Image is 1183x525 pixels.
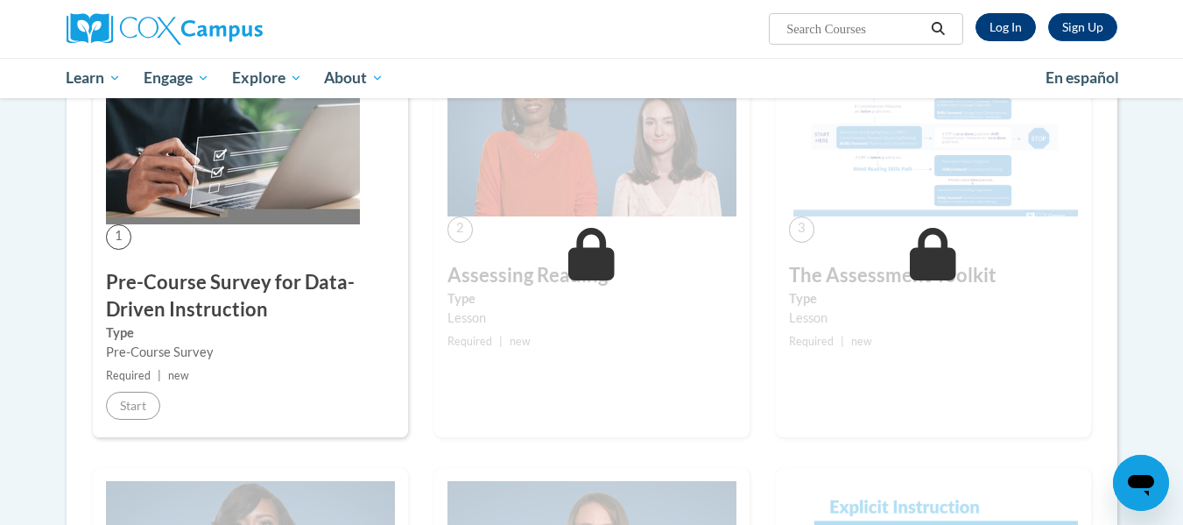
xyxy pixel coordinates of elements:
div: Pre-Course Survey [106,343,395,362]
a: Log In [975,13,1036,41]
h3: The Assessment Toolkit [789,262,1078,289]
a: Engage [132,58,221,98]
span: About [324,67,384,89]
span: 3 [789,216,814,242]
span: Explore [232,67,302,89]
label: Type [106,323,395,343]
button: Search [925,18,951,39]
button: Start [106,392,160,420]
div: Lesson [789,309,1078,328]
span: Required [447,335,492,348]
span: Required [106,369,151,382]
a: Explore [221,58,313,98]
h3: Assessing Reading [447,262,736,289]
img: Course Image [106,54,360,224]
span: Learn [66,67,121,89]
label: Type [789,289,1078,309]
span: En español [1046,68,1119,87]
a: Cox Campus [67,13,399,45]
a: En español [1034,60,1130,96]
span: new [168,369,189,382]
a: Register [1048,13,1117,41]
img: Course Image [447,54,736,217]
span: new [510,335,531,348]
img: Cox Campus [67,13,263,45]
span: | [499,335,503,348]
span: Required [789,335,834,348]
div: Lesson [447,309,736,328]
span: 1 [106,224,131,250]
span: new [851,335,872,348]
input: Search Courses [785,18,925,39]
iframe: Button to launch messaging window [1113,455,1169,511]
img: Course Image [789,54,1078,217]
span: Engage [144,67,209,89]
span: | [158,369,161,382]
span: 2 [447,216,473,242]
div: Main menu [40,58,1144,98]
a: Learn [55,58,133,98]
h3: Pre-Course Survey for Data-Driven Instruction [106,269,395,323]
label: Type [447,289,736,309]
a: About [313,58,395,98]
span: | [841,335,844,348]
